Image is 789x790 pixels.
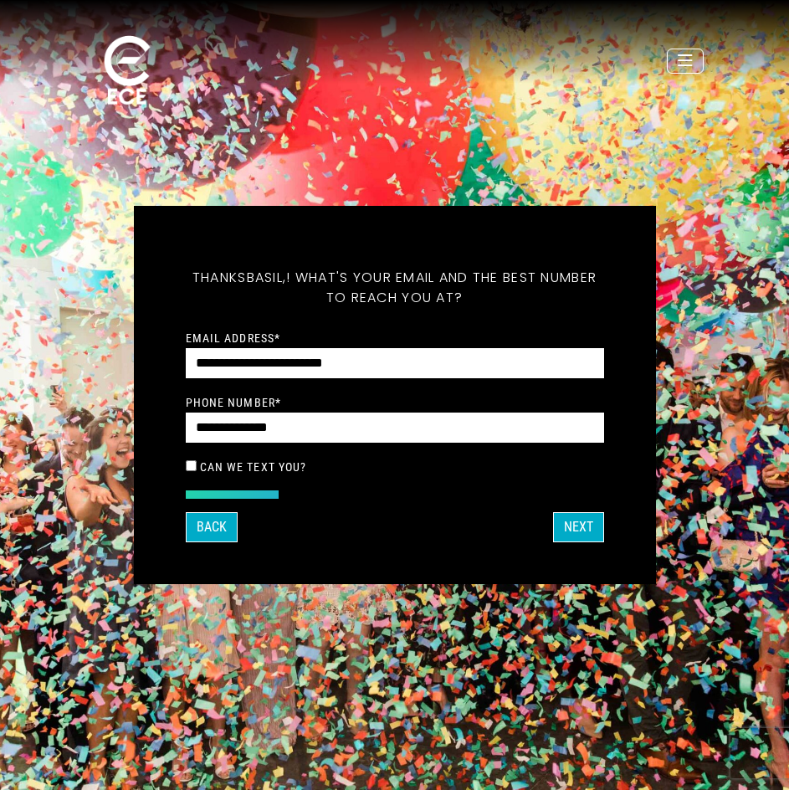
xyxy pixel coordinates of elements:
[186,395,282,410] label: Phone Number
[85,31,169,112] img: ece_new_logo_whitev2-1.png
[247,268,287,287] span: Basil,
[667,49,704,74] button: Toggle navigation
[186,512,238,542] button: Back
[186,331,281,346] label: Email Address
[553,512,604,542] button: Next
[200,459,307,475] label: Can we text you?
[186,248,604,328] h5: Thanks ! What's your email and the best number to reach you at?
